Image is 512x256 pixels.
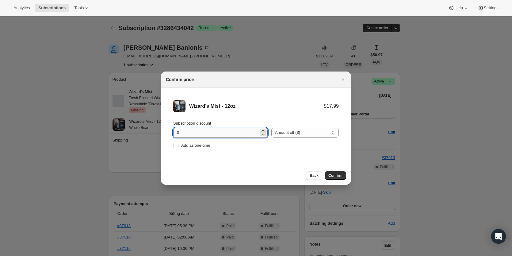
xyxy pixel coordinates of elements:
[10,4,33,12] button: Analytics
[484,6,499,10] span: Settings
[173,121,211,126] span: Subscription discount
[454,6,463,10] span: Help
[339,75,347,84] button: Close
[35,4,69,12] button: Subscriptions
[324,103,339,109] div: $17.99
[38,6,66,10] span: Subscriptions
[306,171,322,180] button: Back
[166,76,194,83] h2: Confirm price
[325,171,346,180] button: Confirm
[71,4,94,12] button: Tools
[474,4,502,12] button: Settings
[310,173,319,178] span: Back
[13,6,30,10] span: Analytics
[328,173,342,178] span: Confirm
[491,229,506,244] div: Open Intercom Messenger
[181,143,210,148] span: Add as one-time
[74,6,84,10] span: Tools
[189,103,324,109] div: Wizard's Mist - 12oz
[173,100,185,112] img: Wizard's Mist - 12oz
[445,4,472,12] button: Help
